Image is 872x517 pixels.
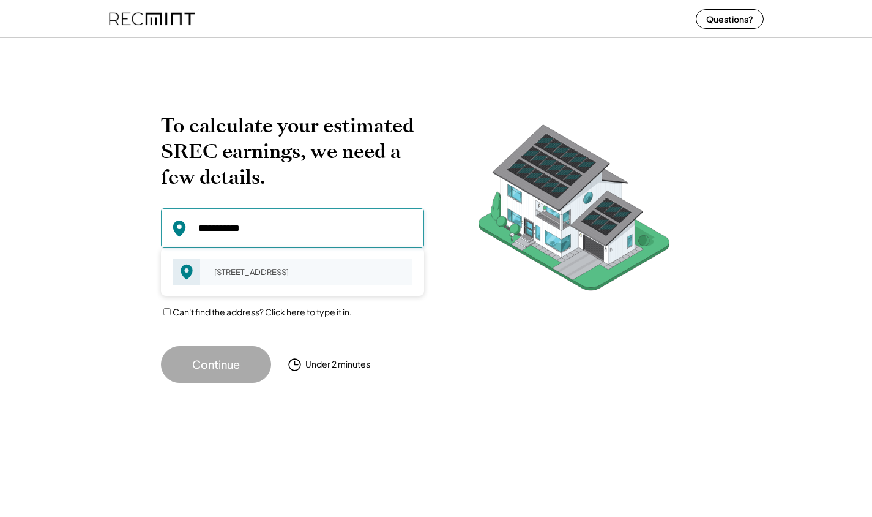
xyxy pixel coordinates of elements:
img: RecMintArtboard%207.png [455,113,693,309]
h2: To calculate your estimated SREC earnings, we need a few details. [161,113,424,190]
button: Questions? [696,9,764,29]
div: [STREET_ADDRESS] [206,263,412,281]
img: recmint-logotype%403x%20%281%29.jpeg [109,2,195,35]
label: Can't find the address? Click here to type it in. [173,306,352,317]
button: Continue [161,346,271,383]
div: Under 2 minutes [305,358,370,371]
